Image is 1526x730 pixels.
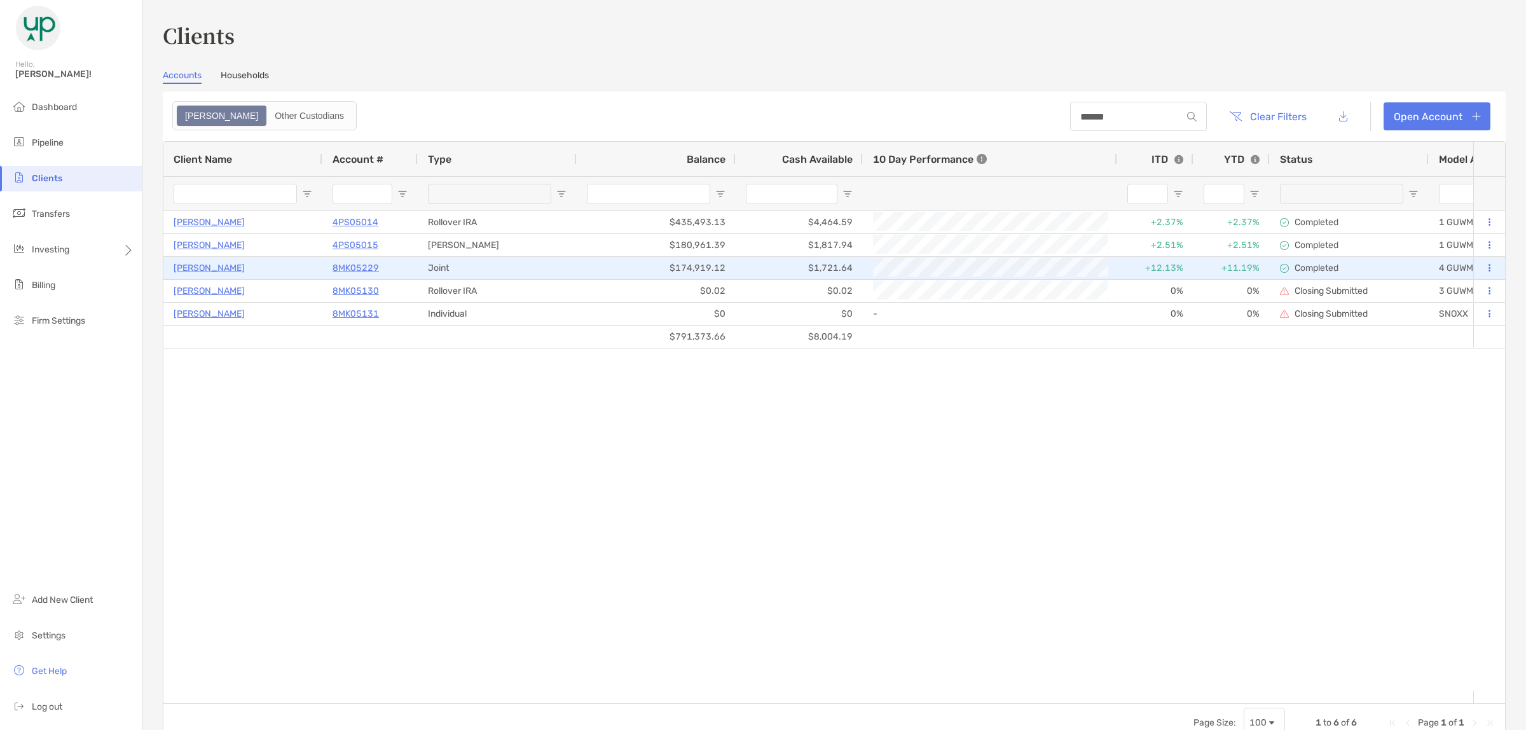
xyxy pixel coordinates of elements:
[1333,717,1339,728] span: 6
[428,153,451,165] span: Type
[11,205,27,221] img: transfers icon
[178,107,265,125] div: Zoe
[333,306,379,322] a: 8MK05131
[577,257,736,279] div: $174,919.12
[1193,257,1270,279] div: +11.19%
[174,214,245,230] p: [PERSON_NAME]
[1193,211,1270,233] div: +2.37%
[1280,287,1289,296] img: closing submitted icon
[1280,310,1289,319] img: closing submitted icon
[1341,717,1349,728] span: of
[32,630,65,641] span: Settings
[1117,280,1193,302] div: 0%
[715,189,725,199] button: Open Filter Menu
[577,234,736,256] div: $180,961.39
[174,153,232,165] span: Client Name
[1280,241,1289,250] img: complete icon
[1384,102,1490,130] a: Open Account
[1485,718,1495,728] div: Last Page
[333,214,378,230] a: 4PS05014
[174,306,245,322] a: [PERSON_NAME]
[32,244,69,255] span: Investing
[302,189,312,199] button: Open Filter Menu
[11,591,27,607] img: add_new_client icon
[32,137,64,148] span: Pipeline
[11,170,27,185] img: clients icon
[397,189,408,199] button: Open Filter Menu
[333,260,379,276] a: 8MK05229
[1220,102,1316,130] button: Clear Filters
[11,312,27,327] img: firm-settings icon
[1295,263,1338,273] p: Completed
[1448,717,1457,728] span: of
[1403,718,1413,728] div: Previous Page
[1459,717,1464,728] span: 1
[32,280,55,291] span: Billing
[577,303,736,325] div: $0
[577,280,736,302] div: $0.02
[174,184,297,204] input: Client Name Filter Input
[736,326,863,348] div: $8,004.19
[873,142,987,176] div: 10 Day Performance
[418,211,577,233] div: Rollover IRA
[174,283,245,299] a: [PERSON_NAME]
[1117,234,1193,256] div: +2.51%
[172,101,357,130] div: segmented control
[32,102,77,113] span: Dashboard
[782,153,853,165] span: Cash Available
[174,260,245,276] a: [PERSON_NAME]
[1117,257,1193,279] div: +12.13%
[418,234,577,256] div: [PERSON_NAME]
[1204,184,1244,204] input: YTD Filter Input
[333,237,378,253] a: 4PS05015
[163,70,202,84] a: Accounts
[11,134,27,149] img: pipeline icon
[11,277,27,292] img: billing icon
[11,663,27,678] img: get-help icon
[1295,217,1338,228] p: Completed
[15,69,134,79] span: [PERSON_NAME]!
[1351,717,1357,728] span: 6
[873,303,1107,324] div: -
[842,189,853,199] button: Open Filter Menu
[1173,189,1183,199] button: Open Filter Menu
[32,701,62,712] span: Log out
[736,257,863,279] div: $1,721.64
[32,173,62,184] span: Clients
[1295,240,1338,251] p: Completed
[15,5,61,51] img: Zoe Logo
[1280,218,1289,227] img: complete icon
[11,627,27,642] img: settings icon
[163,20,1506,50] h3: Clients
[418,280,577,302] div: Rollover IRA
[1193,717,1236,728] div: Page Size:
[1418,717,1439,728] span: Page
[736,303,863,325] div: $0
[746,184,837,204] input: Cash Available Filter Input
[1187,112,1197,121] img: input icon
[1151,153,1183,165] div: ITD
[1117,211,1193,233] div: +2.37%
[32,209,70,219] span: Transfers
[736,234,863,256] div: $1,817.94
[736,280,863,302] div: $0.02
[1295,308,1368,319] p: Closing Submitted
[1280,153,1313,165] span: Status
[1127,184,1168,204] input: ITD Filter Input
[577,211,736,233] div: $435,493.13
[268,107,351,125] div: Other Custodians
[32,595,93,605] span: Add New Client
[736,211,863,233] div: $4,464.59
[333,283,379,299] a: 8MK05130
[32,666,67,677] span: Get Help
[1193,280,1270,302] div: 0%
[11,99,27,114] img: dashboard icon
